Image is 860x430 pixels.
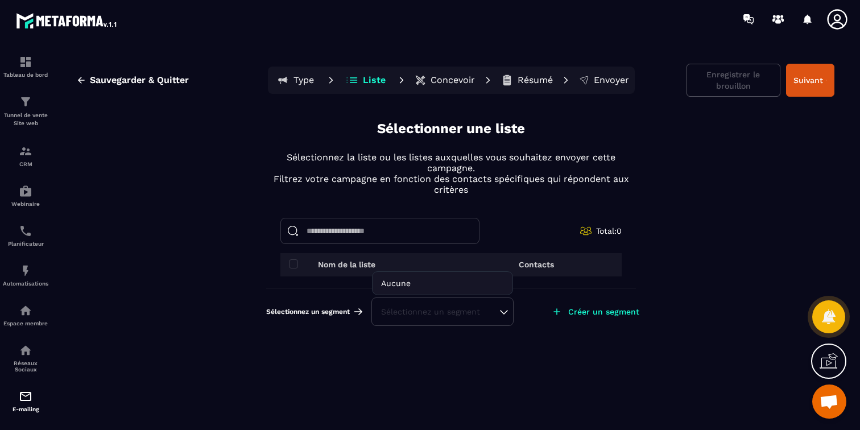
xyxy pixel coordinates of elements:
p: Type [293,75,314,86]
p: Envoyer [594,75,629,86]
img: scheduler [19,224,32,238]
span: Sélectionnez un segment [266,307,350,316]
img: social-network [19,344,32,357]
a: emailemailE-mailing [3,381,48,421]
button: Concevoir [411,69,478,92]
p: Résumé [518,75,553,86]
p: Espace membre [3,320,48,326]
button: Suivant [786,64,834,97]
p: Tableau de bord [3,72,48,78]
p: Webinaire [3,201,48,207]
div: Ouvrir le chat [812,384,846,419]
a: automationsautomationsAutomatisations [3,255,48,295]
button: Résumé [498,69,556,92]
p: Tunnel de vente Site web [3,111,48,127]
p: Sélectionnez la liste ou les listes auxquelles vous souhaitez envoyer cette campagne. [266,152,636,173]
a: automationsautomationsEspace membre [3,295,48,335]
li: Aucune [373,272,512,295]
a: formationformationCRM [3,136,48,176]
button: Liste [341,69,392,92]
img: formation [19,55,32,69]
img: logo [16,10,118,31]
button: Sauvegarder & Quitter [68,70,197,90]
p: Nom de la liste [318,260,375,269]
a: formationformationTunnel de vente Site web [3,86,48,136]
p: Créer un segment [568,307,639,316]
p: Planificateur [3,241,48,247]
a: schedulerschedulerPlanificateur [3,216,48,255]
a: social-networksocial-networkRéseaux Sociaux [3,335,48,381]
p: Réseaux Sociaux [3,360,48,373]
p: Contacts [519,260,554,269]
p: Filtrez votre campagne en fonction des contacts spécifiques qui répondent aux critères [266,173,636,195]
p: Automatisations [3,280,48,287]
p: E-mailing [3,406,48,412]
img: automations [19,304,32,317]
a: formationformationTableau de bord [3,47,48,86]
button: Envoyer [576,69,632,92]
span: Sauvegarder & Quitter [90,75,189,86]
a: automationsautomationsWebinaire [3,176,48,216]
p: Concevoir [431,75,475,86]
img: formation [19,144,32,158]
span: Total: 0 [596,226,622,235]
img: formation [19,95,32,109]
img: automations [19,184,32,198]
p: Liste [363,75,386,86]
p: Sélectionner une liste [377,119,525,138]
p: CRM [3,161,48,167]
img: email [19,390,32,403]
img: automations [19,264,32,278]
button: Type [270,69,321,92]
